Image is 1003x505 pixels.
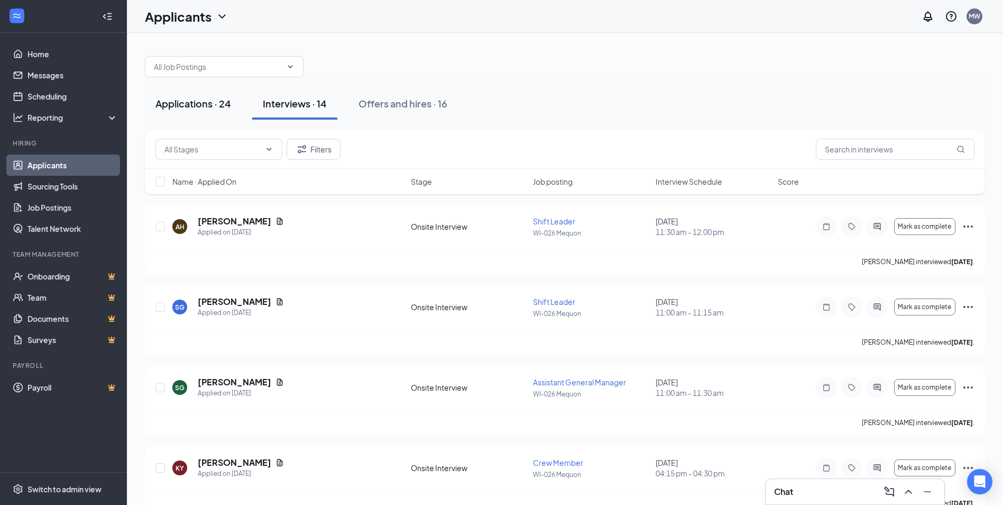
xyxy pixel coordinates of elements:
button: ComposeMessage [881,483,898,500]
span: 11:00 am - 11:15 am [656,307,771,318]
svg: Collapse [102,11,113,22]
p: [PERSON_NAME] interviewed . [862,338,974,347]
span: Mark as complete [898,303,951,311]
svg: ActiveChat [871,222,884,231]
p: [PERSON_NAME] interviewed . [862,257,974,266]
svg: Note [820,383,833,392]
h1: Applicants [145,7,211,25]
svg: Ellipses [962,462,974,474]
span: Crew Member [533,458,583,467]
b: [DATE] [951,419,973,427]
div: MW [969,12,980,21]
span: Shift Leader [533,297,575,306]
svg: Tag [845,303,858,311]
svg: Settings [13,484,23,494]
a: Job Postings [27,197,118,218]
p: WI-026 Mequon [533,309,649,318]
div: Applied on [DATE] [198,308,284,318]
span: Stage [411,176,432,187]
a: Home [27,43,118,65]
div: Hiring [13,139,116,148]
div: Onsite Interview [411,221,527,232]
b: [DATE] [951,258,973,266]
div: Onsite Interview [411,302,527,312]
svg: ChevronDown [216,10,228,23]
span: 04:15 pm - 04:30 pm [656,468,771,479]
a: Messages [27,65,118,86]
div: Onsite Interview [411,463,527,473]
svg: Document [275,297,284,306]
p: WI-026 Mequon [533,470,649,479]
div: KY [176,464,184,473]
span: Assistant General Manager [533,377,626,387]
svg: Analysis [13,112,23,123]
a: PayrollCrown [27,377,118,398]
div: Switch to admin view [27,484,102,494]
a: Talent Network [27,218,118,239]
span: Mark as complete [898,223,951,230]
div: Applied on [DATE] [198,388,284,399]
a: Scheduling [27,86,118,107]
button: Mark as complete [894,379,955,396]
svg: Tag [845,464,858,472]
p: [PERSON_NAME] interviewed . [862,418,974,427]
a: SurveysCrown [27,329,118,350]
svg: ActiveChat [871,464,884,472]
svg: Ellipses [962,220,974,233]
div: [DATE] [656,457,771,479]
div: Applied on [DATE] [198,468,284,479]
svg: ChevronUp [902,485,915,498]
span: Score [778,176,799,187]
div: SG [175,303,185,312]
svg: ComposeMessage [883,485,896,498]
div: Open Intercom Messenger [967,469,992,494]
h5: [PERSON_NAME] [198,215,271,227]
svg: MagnifyingGlass [956,145,965,154]
a: TeamCrown [27,287,118,308]
span: Job posting [533,176,573,187]
svg: Ellipses [962,301,974,313]
input: All Job Postings [154,61,282,73]
input: Search in interviews [816,139,974,160]
a: OnboardingCrown [27,266,118,287]
div: Offers and hires · 16 [358,97,447,110]
div: [DATE] [656,216,771,237]
div: Reporting [27,112,118,123]
div: SG [175,383,185,392]
svg: Filter [296,143,308,156]
span: Name · Applied On [172,176,236,187]
h5: [PERSON_NAME] [198,296,271,308]
p: WI-026 Mequon [533,390,649,399]
a: Sourcing Tools [27,176,118,197]
svg: Note [820,464,833,472]
h5: [PERSON_NAME] [198,457,271,468]
button: Mark as complete [894,299,955,315]
svg: Ellipses [962,381,974,394]
div: Applications · 24 [155,97,231,110]
svg: ActiveChat [871,303,884,311]
div: Payroll [13,361,116,370]
a: DocumentsCrown [27,308,118,329]
svg: Note [820,303,833,311]
a: Applicants [27,155,118,176]
span: 11:30 am - 12:00 pm [656,227,771,237]
div: Interviews · 14 [263,97,327,110]
svg: Document [275,458,284,467]
svg: Notifications [922,10,934,23]
div: AH [176,222,185,231]
svg: ChevronDown [265,145,273,154]
div: [DATE] [656,296,771,318]
div: Onsite Interview [411,382,527,393]
span: Mark as complete [898,464,951,472]
div: Applied on [DATE] [198,227,284,238]
div: Team Management [13,250,116,259]
svg: Tag [845,222,858,231]
svg: Tag [845,383,858,392]
button: ChevronUp [900,483,917,500]
svg: QuestionInfo [945,10,958,23]
span: Shift Leader [533,217,575,226]
b: [DATE] [951,338,973,346]
h3: Chat [774,486,793,498]
svg: Document [275,217,284,226]
button: Mark as complete [894,459,955,476]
